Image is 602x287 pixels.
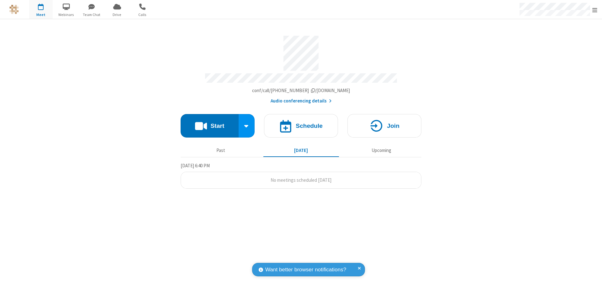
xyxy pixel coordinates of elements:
[181,114,239,138] button: Start
[387,123,399,129] h4: Join
[239,114,255,138] div: Start conference options
[181,162,421,189] section: Today's Meetings
[105,12,129,18] span: Drive
[271,97,332,105] button: Audio conferencing details
[80,12,103,18] span: Team Chat
[29,12,53,18] span: Meet
[265,266,346,274] span: Want better browser notifications?
[252,87,350,94] button: Copy my meeting room linkCopy my meeting room link
[9,5,19,14] img: QA Selenium DO NOT DELETE OR CHANGE
[181,31,421,105] section: Account details
[181,163,210,169] span: [DATE] 6:40 PM
[296,123,323,129] h4: Schedule
[344,144,419,156] button: Upcoming
[131,12,154,18] span: Calls
[183,144,259,156] button: Past
[55,12,78,18] span: Webinars
[347,114,421,138] button: Join
[210,123,224,129] h4: Start
[252,87,350,93] span: Copy my meeting room link
[271,177,331,183] span: No meetings scheduled [DATE]
[264,114,338,138] button: Schedule
[263,144,339,156] button: [DATE]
